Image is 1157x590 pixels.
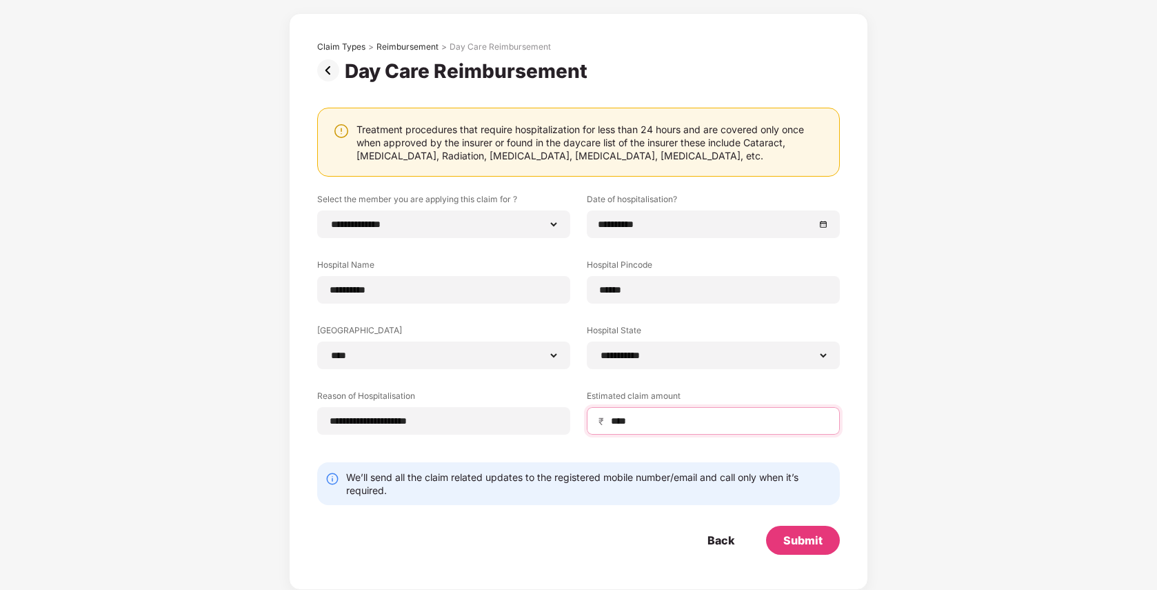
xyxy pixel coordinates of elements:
[317,390,570,407] label: Reason of Hospitalisation
[587,259,840,276] label: Hospital Pincode
[441,41,447,52] div: >
[317,193,570,210] label: Select the member you are applying this claim for ?
[317,59,345,81] img: svg+xml;base64,PHN2ZyBpZD0iUHJldi0zMngzMiIgeG1sbnM9Imh0dHA6Ly93d3cudzMub3JnLzIwMDAvc3ZnIiB3aWR0aD...
[317,324,570,342] label: [GEOGRAPHIC_DATA]
[356,123,825,162] div: Treatment procedures that require hospitalization for less than 24 hours and are covered only onc...
[317,259,570,276] label: Hospital Name
[368,41,374,52] div: >
[376,41,439,52] div: Reimbursement
[598,415,610,428] span: ₹
[587,324,840,342] label: Hospital State
[783,533,823,548] div: Submit
[346,471,832,497] div: We’ll send all the claim related updates to the registered mobile number/email and call only when...
[707,533,734,548] div: Back
[317,41,365,52] div: Claim Types
[333,123,350,139] img: svg+xml;base64,PHN2ZyBpZD0iV2FybmluZ18tXzI0eDI0IiBkYXRhLW5hbWU9Ildhcm5pbmcgLSAyNHgyNCIgeG1sbnM9Im...
[450,41,551,52] div: Day Care Reimbursement
[325,472,339,486] img: svg+xml;base64,PHN2ZyBpZD0iSW5mby0yMHgyMCIgeG1sbnM9Imh0dHA6Ly93d3cudzMub3JnLzIwMDAvc3ZnIiB3aWR0aD...
[587,193,840,210] label: Date of hospitalisation?
[345,59,593,83] div: Day Care Reimbursement
[587,390,840,407] label: Estimated claim amount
